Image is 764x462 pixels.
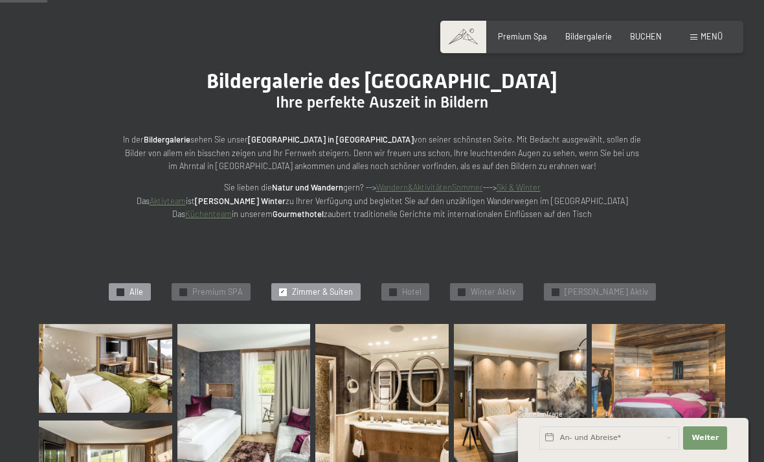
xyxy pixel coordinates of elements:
button: Weiter [683,426,727,450]
span: ✓ [280,288,285,295]
span: Ihre perfekte Auszeit in Bildern [276,93,488,111]
span: ✓ [459,288,464,295]
a: BUCHEN [630,31,662,41]
span: Schnellanfrage [518,410,563,418]
strong: Gourmethotel [273,209,324,219]
span: Winter Aktiv [471,286,515,298]
span: ✓ [181,288,185,295]
span: Menü [701,31,723,41]
a: Wandern&AktivitätenSommer [376,182,483,192]
a: Bildergalerie [565,31,612,41]
strong: [GEOGRAPHIC_DATA] in [GEOGRAPHIC_DATA] [248,134,414,144]
strong: Bildergalerie [144,134,190,144]
a: Ski & Winter [497,182,541,192]
span: Alle [129,286,143,298]
img: Bildergalerie [592,324,725,457]
span: [PERSON_NAME] Aktiv [565,286,648,298]
span: ✓ [553,288,557,295]
span: Premium SPA [192,286,243,298]
a: Küchenteam [185,209,232,219]
span: Bildergalerie des [GEOGRAPHIC_DATA] [207,69,557,93]
span: Hotel [402,286,421,298]
strong: [PERSON_NAME] Winter [195,196,286,206]
span: ✓ [118,288,122,295]
a: Premium Spa [498,31,547,41]
span: Weiter [691,433,719,443]
span: Zimmer & Suiten [292,286,353,298]
p: In der sehen Sie unser von seiner schönsten Seite. Mit Bedacht ausgewählt, sollen die Bilder von ... [123,133,641,172]
strong: Natur und Wandern [272,182,343,192]
a: Aktivteam [150,196,186,206]
span: ✓ [390,288,395,295]
img: Bildergalerie [39,324,172,413]
p: Sie lieben die gern? --> ---> Das ist zu Ihrer Verfügung und begleitet Sie auf den unzähligen Wan... [123,181,641,220]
